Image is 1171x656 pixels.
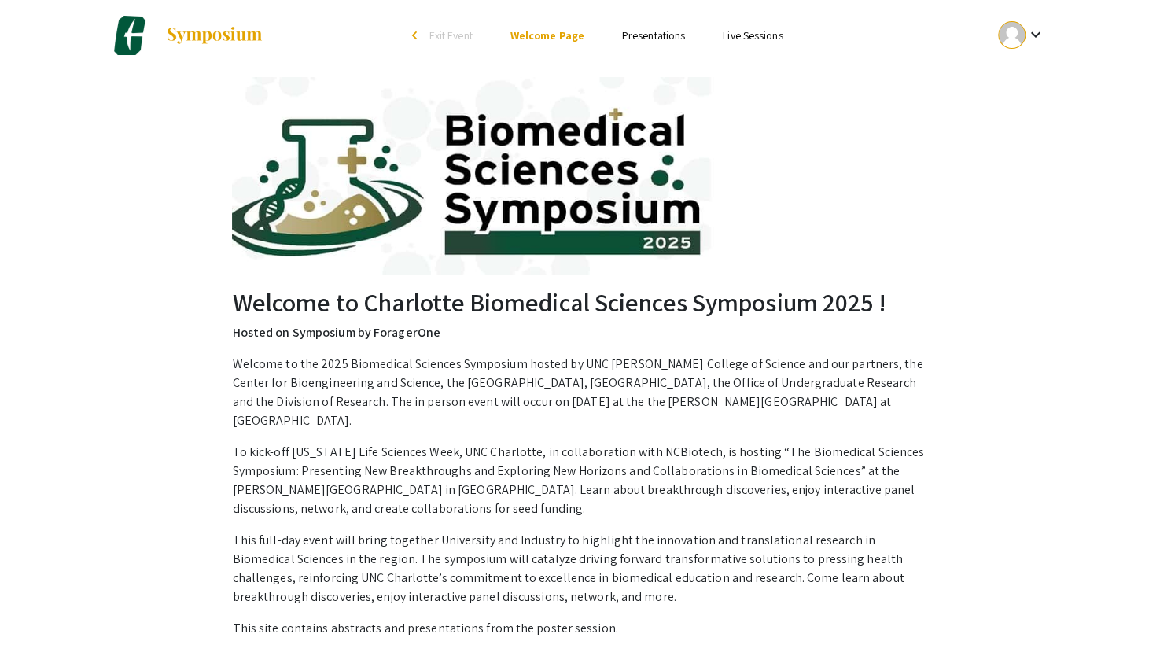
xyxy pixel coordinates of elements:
div: arrow_back_ios [412,31,422,40]
button: Expand account dropdown [981,17,1061,53]
img: Symposium by ForagerOne [165,26,263,45]
iframe: Chat [12,585,67,644]
p: Welcome to the 2025 Biomedical Sciences Symposium hosted by UNC [PERSON_NAME] College of Science ... [233,355,939,430]
p: Hosted on Symposium by ForagerOne [233,323,939,342]
span: Exit Event [429,28,473,42]
p: This full-day event will bring together University and Industry to highlight the innovation and t... [233,531,939,606]
img: Charlotte Biomedical Sciences Symposium 2025 [232,77,940,274]
a: Charlotte Biomedical Sciences Symposium 2025 [110,16,263,55]
p: To kick-off [US_STATE] Life Sciences Week, UNC Charlotte, in collaboration with NCBiotech, is hos... [233,443,939,518]
p: This site contains abstracts and presentations from the poster session. [233,619,939,638]
a: Live Sessions [723,28,783,42]
a: Presentations [622,28,685,42]
img: Charlotte Biomedical Sciences Symposium 2025 [110,16,149,55]
a: Welcome Page [510,28,584,42]
mat-icon: Expand account dropdown [1026,25,1044,44]
h2: Welcome to Charlotte Biomedical Sciences Symposium 2025 ! [233,287,939,317]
